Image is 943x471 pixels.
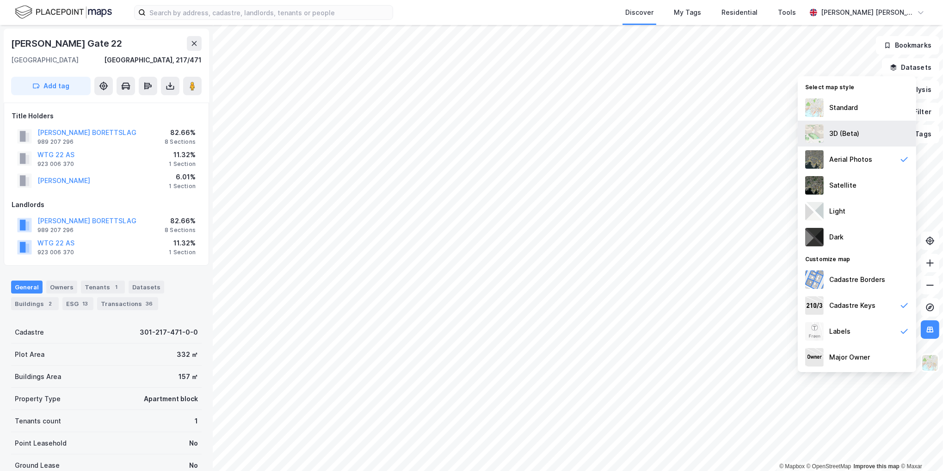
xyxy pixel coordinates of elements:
[798,250,916,267] div: Customize map
[37,249,74,256] div: 923 006 370
[882,58,939,77] button: Datasets
[805,176,824,195] img: 9k=
[778,7,796,18] div: Tools
[15,438,67,449] div: Point Leasehold
[11,55,79,66] div: [GEOGRAPHIC_DATA]
[876,36,939,55] button: Bookmarks
[821,7,913,18] div: [PERSON_NAME] [PERSON_NAME]
[854,463,900,470] a: Improve this map
[805,202,824,220] img: luj3wr1y2y3+OchiMxRmMxRlscgabnMEmZ7DJGWxyBpucwSZnsMkZbHIGm5zBJmewyRlscgabnMEmZ7DJGWxyBpucwSZnsMkZ...
[195,416,198,427] div: 1
[169,160,196,168] div: 1 Section
[625,7,653,18] div: Discover
[829,352,870,363] div: Major Owner
[829,180,857,191] div: Satellite
[11,281,43,294] div: General
[15,4,112,20] img: logo.f888ab2527a4732fd821a326f86c7f29.svg
[15,460,60,471] div: Ground Lease
[11,297,59,310] div: Buildings
[46,299,55,308] div: 2
[104,55,202,66] div: [GEOGRAPHIC_DATA], 217/471
[829,154,872,165] div: Aerial Photos
[37,226,74,234] div: 989 207 296
[15,349,44,360] div: Plot Area
[805,270,824,289] img: cadastreBorders.cfe08de4b5ddd52a10de.jpeg
[829,102,858,113] div: Standard
[895,103,939,121] button: Filter
[829,300,875,311] div: Cadastre Keys
[169,171,196,183] div: 6.01%
[805,296,824,315] img: cadastreKeys.547ab17ec502f5a4ef2b.jpeg
[169,149,196,160] div: 11.32%
[62,297,93,310] div: ESG
[805,150,824,169] img: Z
[674,7,701,18] div: My Tags
[165,127,196,138] div: 82.66%
[897,427,943,471] iframe: Chat Widget
[11,77,91,95] button: Add tag
[15,393,61,404] div: Property Type
[81,281,125,294] div: Tenants
[189,438,198,449] div: No
[11,36,124,51] div: [PERSON_NAME] Gate 22
[12,199,201,210] div: Landlords
[779,463,805,470] a: Mapbox
[896,125,939,143] button: Tags
[129,281,164,294] div: Datasets
[37,160,74,168] div: 923 006 370
[165,226,196,234] div: 8 Sections
[144,393,198,404] div: Apartment block
[144,299,154,308] div: 36
[829,274,885,285] div: Cadastre Borders
[177,349,198,360] div: 332 ㎡
[46,281,77,294] div: Owners
[179,371,198,382] div: 157 ㎡
[807,463,851,470] a: OpenStreetMap
[805,98,824,117] img: Z
[805,124,824,143] img: Z
[805,228,824,246] img: nCdM7BzjoCAAAAAElFTkSuQmCC
[921,354,939,372] img: Z
[146,6,393,19] input: Search by address, cadastre, landlords, tenants or people
[112,282,121,292] div: 1
[165,215,196,226] div: 82.66%
[805,322,824,341] img: Z
[37,138,74,146] div: 989 207 296
[829,326,851,337] div: Labels
[169,183,196,190] div: 1 Section
[805,348,824,367] img: majorOwner.b5e170eddb5c04bfeeff.jpeg
[798,78,916,95] div: Select map style
[721,7,758,18] div: Residential
[15,416,61,427] div: Tenants count
[829,206,845,217] div: Light
[97,297,158,310] div: Transactions
[15,327,44,338] div: Cadastre
[165,138,196,146] div: 8 Sections
[140,327,198,338] div: 301-217-471-0-0
[15,371,61,382] div: Buildings Area
[829,128,859,139] div: 3D (Beta)
[189,460,198,471] div: No
[80,299,90,308] div: 13
[12,110,201,122] div: Title Holders
[829,232,844,243] div: Dark
[169,249,196,256] div: 1 Section
[169,238,196,249] div: 11.32%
